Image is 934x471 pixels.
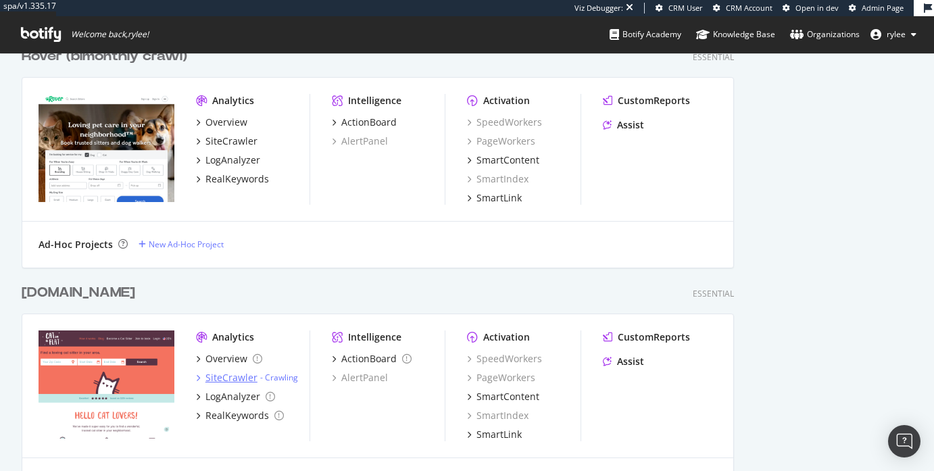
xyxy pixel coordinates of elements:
[467,352,542,366] a: SpeedWorkers
[888,425,920,457] div: Open Intercom Messenger
[260,372,298,383] div: -
[467,390,539,403] a: SmartContent
[603,330,690,344] a: CustomReports
[617,118,644,132] div: Assist
[610,16,681,53] a: Botify Academy
[467,428,522,441] a: SmartLink
[22,47,193,66] a: Rover (bimonthly crawl)
[656,3,703,14] a: CRM User
[212,94,254,107] div: Analytics
[205,371,257,385] div: SiteCrawler
[696,28,775,41] div: Knowledge Base
[726,3,772,13] span: CRM Account
[265,372,298,383] a: Crawling
[693,288,734,299] div: Essential
[341,116,397,129] div: ActionBoard
[205,409,269,422] div: RealKeywords
[196,409,284,422] a: RealKeywords
[467,134,535,148] a: PageWorkers
[212,330,254,344] div: Analytics
[341,352,397,366] div: ActionBoard
[790,16,860,53] a: Organizations
[39,94,174,203] img: rover.com
[783,3,839,14] a: Open in dev
[196,371,298,385] a: SiteCrawler- Crawling
[348,94,401,107] div: Intelligence
[574,3,623,14] div: Viz Debugger:
[618,330,690,344] div: CustomReports
[205,172,269,186] div: RealKeywords
[467,116,542,129] a: SpeedWorkers
[476,390,539,403] div: SmartContent
[205,116,247,129] div: Overview
[713,3,772,14] a: CRM Account
[849,3,904,14] a: Admin Page
[618,94,690,107] div: CustomReports
[603,355,644,368] a: Assist
[205,390,260,403] div: LogAnalyzer
[71,29,149,40] span: Welcome back, rylee !
[205,134,257,148] div: SiteCrawler
[483,330,530,344] div: Activation
[476,153,539,167] div: SmartContent
[39,238,113,251] div: Ad-Hoc Projects
[887,28,906,40] span: rylee
[467,153,539,167] a: SmartContent
[196,172,269,186] a: RealKeywords
[476,191,522,205] div: SmartLink
[860,24,927,45] button: rylee
[196,390,275,403] a: LogAnalyzer
[668,3,703,13] span: CRM User
[139,239,224,250] a: New Ad-Hoc Project
[348,330,401,344] div: Intelligence
[205,153,260,167] div: LogAnalyzer
[39,330,174,439] img: catinaflat.com
[332,371,388,385] a: AlertPanel
[483,94,530,107] div: Activation
[467,409,529,422] a: SmartIndex
[205,352,247,366] div: Overview
[467,191,522,205] a: SmartLink
[476,428,522,441] div: SmartLink
[196,352,262,366] a: Overview
[693,51,734,63] div: Essential
[790,28,860,41] div: Organizations
[332,116,397,129] a: ActionBoard
[617,355,644,368] div: Assist
[467,371,535,385] a: PageWorkers
[603,118,644,132] a: Assist
[862,3,904,13] span: Admin Page
[603,94,690,107] a: CustomReports
[196,116,247,129] a: Overview
[696,16,775,53] a: Knowledge Base
[22,283,135,303] div: [DOMAIN_NAME]
[467,172,529,186] a: SmartIndex
[22,283,141,303] a: [DOMAIN_NAME]
[149,239,224,250] div: New Ad-Hoc Project
[196,153,260,167] a: LogAnalyzer
[332,352,412,366] a: ActionBoard
[22,47,187,66] div: Rover (bimonthly crawl)
[795,3,839,13] span: Open in dev
[610,28,681,41] div: Botify Academy
[332,134,388,148] a: AlertPanel
[196,134,257,148] a: SiteCrawler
